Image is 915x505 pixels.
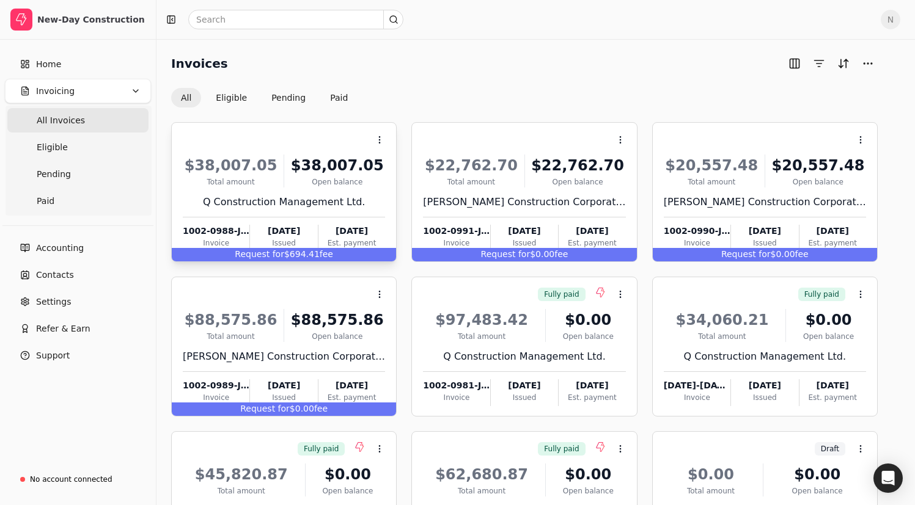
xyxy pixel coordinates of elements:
[653,248,877,261] div: $0.00
[544,443,579,454] span: Fully paid
[183,392,249,403] div: Invoice
[37,168,71,181] span: Pending
[423,154,519,176] div: $22,762.70
[37,114,85,127] span: All Invoices
[664,392,730,403] div: Invoice
[664,225,730,238] div: 1002-0990-JAB
[721,249,771,259] span: Request for
[799,392,866,403] div: Est. payment
[423,238,490,249] div: Invoice
[36,242,84,255] span: Accounting
[491,392,558,403] div: Issued
[262,88,315,107] button: Pending
[795,249,809,259] span: fee
[664,463,759,485] div: $0.00
[559,238,625,249] div: Est. payment
[491,225,558,238] div: [DATE]
[544,289,579,300] span: Fully paid
[423,349,625,364] div: Q Construction Management Ltd.
[320,88,358,107] button: Paid
[412,248,636,261] div: $0.00
[423,379,490,392] div: 1002-0981-JAB
[664,195,866,209] div: [PERSON_NAME] Construction Corporation
[770,176,866,187] div: Open balance
[664,309,781,331] div: $34,060.21
[320,249,333,259] span: fee
[304,443,339,454] span: Fully paid
[491,238,558,249] div: Issued
[768,485,866,496] div: Open balance
[36,269,74,282] span: Contacts
[5,343,151,368] button: Support
[731,379,798,392] div: [DATE]
[183,349,385,364] div: [PERSON_NAME] Construction Corporation
[36,85,75,98] span: Invoicing
[423,331,540,342] div: Total amount
[5,79,151,103] button: Invoicing
[36,58,61,71] span: Home
[559,392,625,403] div: Est. payment
[858,54,878,73] button: More
[289,331,385,342] div: Open balance
[423,176,519,187] div: Total amount
[821,443,839,454] span: Draft
[799,379,866,392] div: [DATE]
[171,88,358,107] div: Invoice filter options
[30,474,112,485] div: No account connected
[551,463,626,485] div: $0.00
[183,225,249,238] div: 1002-0988-JAB
[7,189,149,213] a: Paid
[7,135,149,159] a: Eligible
[834,54,853,73] button: Sort
[36,349,70,362] span: Support
[551,331,626,342] div: Open balance
[183,379,249,392] div: 1002-0989-JAB
[664,485,759,496] div: Total amount
[318,379,385,392] div: [DATE]
[731,392,798,403] div: Issued
[5,263,151,287] a: Contacts
[206,88,257,107] button: Eligible
[664,331,781,342] div: Total amount
[183,463,300,485] div: $45,820.87
[183,154,279,176] div: $38,007.05
[250,379,317,392] div: [DATE]
[551,485,626,496] div: Open balance
[311,485,386,496] div: Open balance
[664,349,866,364] div: Q Construction Management Ltd.
[318,225,385,238] div: [DATE]
[530,154,626,176] div: $22,762.70
[250,238,317,249] div: Issued
[664,154,760,176] div: $20,557.48
[791,309,866,331] div: $0.00
[318,392,385,403] div: Est. payment
[481,249,531,259] span: Request for
[804,289,839,300] span: Fully paid
[250,392,317,403] div: Issued
[314,404,328,413] span: fee
[423,463,540,485] div: $62,680.87
[235,249,284,259] span: Request for
[423,195,625,209] div: [PERSON_NAME] Construction Corporation
[768,463,866,485] div: $0.00
[664,238,730,249] div: Invoice
[240,404,290,413] span: Request for
[7,162,149,186] a: Pending
[172,248,396,261] div: $694.41
[770,154,866,176] div: $20,557.48
[5,468,151,490] a: No account connected
[881,10,900,29] button: N
[491,379,558,392] div: [DATE]
[36,322,90,335] span: Refer & Earn
[183,485,300,496] div: Total amount
[183,331,279,342] div: Total amount
[183,238,249,249] div: Invoice
[423,309,540,331] div: $97,483.42
[530,176,626,187] div: Open balance
[799,225,866,238] div: [DATE]
[791,331,866,342] div: Open balance
[172,402,396,416] div: $0.00
[5,236,151,260] a: Accounting
[37,13,145,26] div: New-Day Construction
[5,316,151,341] button: Refer & Earn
